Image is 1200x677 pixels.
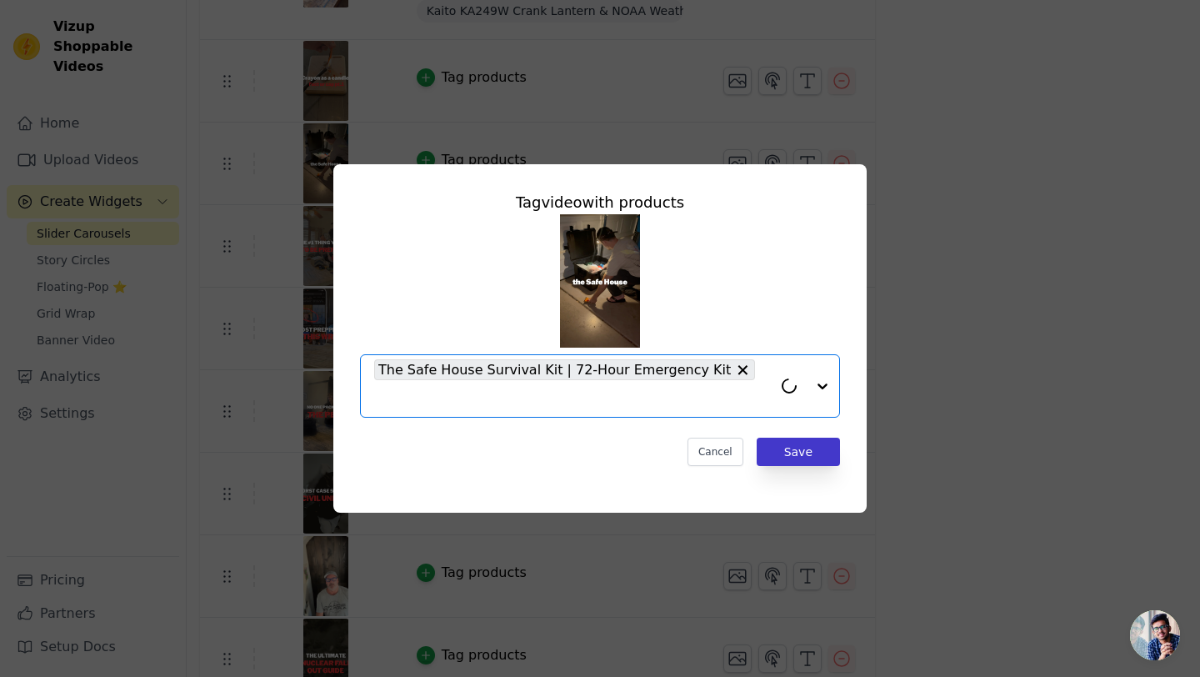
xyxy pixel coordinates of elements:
[687,438,743,466] button: Cancel
[1130,610,1180,660] a: Open chat
[378,359,731,380] span: The Safe House Survival Kit | 72-Hour Emergency Kit
[757,438,840,466] button: Save
[560,214,640,348] img: reel-preview-entropy-survival-usa.myshopify.com-3683383269233680702_66872843952.jpeg
[360,191,840,214] div: Tag video with products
